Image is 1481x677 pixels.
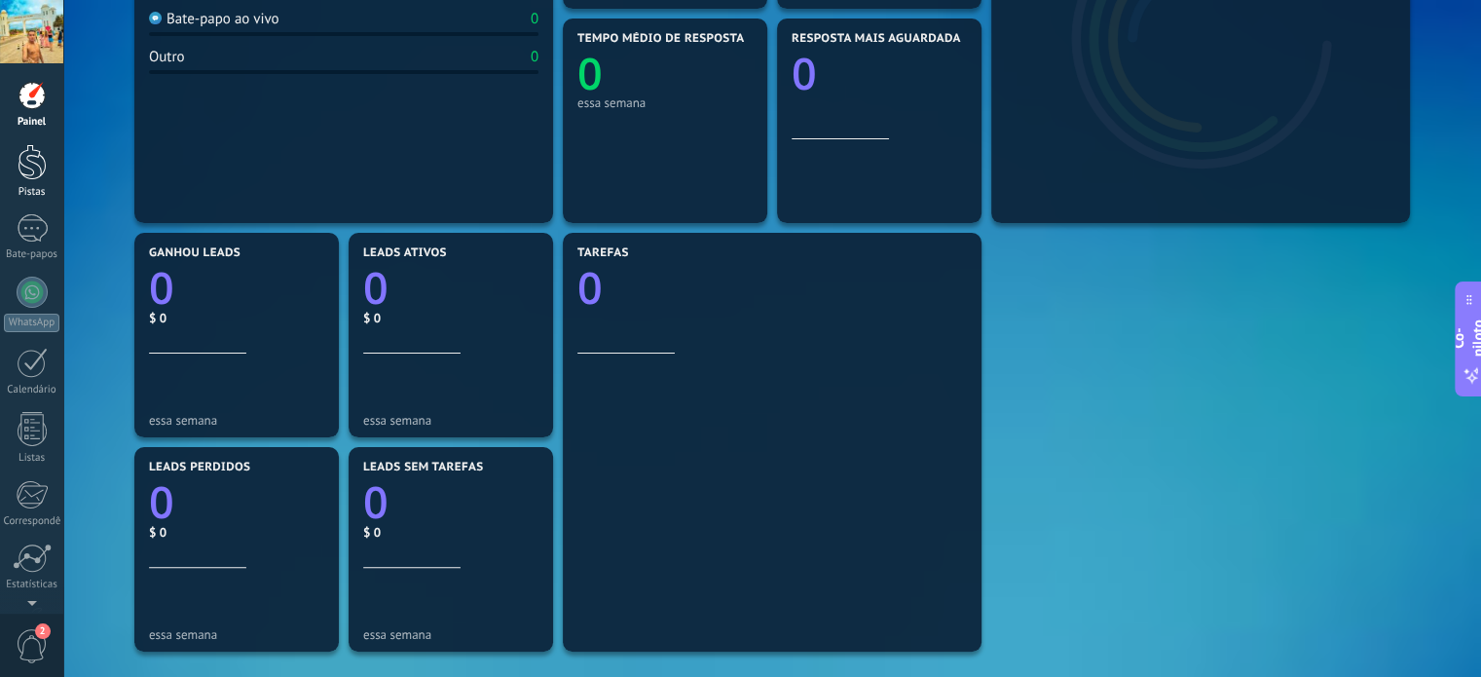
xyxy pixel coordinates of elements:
font: essa semana [363,626,431,643]
font: Calendário [7,383,56,396]
a: 0 [363,472,538,532]
text: 0 [792,44,817,103]
font: Resposta mais aguardada [792,31,961,46]
text: 0 [149,258,174,318]
img: Bate-papo ao vivo [149,12,162,24]
font: essa semana [149,626,217,643]
font: 2 [40,624,46,637]
font: Bate-papos [6,247,57,261]
font: $ 0 [363,524,381,541]
font: Tarefas [577,245,629,260]
a: 0 [363,258,538,318]
text: 0 [577,44,603,103]
font: Pistas [19,185,46,199]
a: 0 [149,472,324,532]
text: 0 [149,472,174,532]
a: 0 [149,258,324,318]
font: $ 0 [149,524,167,541]
font: Leads ativos [363,245,447,260]
font: Bate-papo ao vivo [167,10,279,28]
font: 0 [531,10,538,28]
font: essa semana [363,412,431,429]
font: essa semana [149,412,217,429]
font: $ 0 [149,310,167,326]
font: Listas [19,451,45,465]
a: 0 [577,258,967,318]
font: Leads sem tarefas [363,460,483,474]
text: 0 [363,472,389,532]
font: Painel [18,115,46,129]
font: Leads perdidos [149,460,250,474]
font: WhatsApp [9,316,55,329]
font: 0 [531,48,538,66]
font: Ganhou leads [149,245,241,260]
font: Correspondência [4,514,80,528]
font: essa semana [577,94,646,111]
font: Tempo médio de resposta [577,31,744,46]
font: Outro [149,48,185,66]
font: $ 0 [363,310,381,326]
text: 0 [577,258,603,318]
text: 0 [363,258,389,318]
